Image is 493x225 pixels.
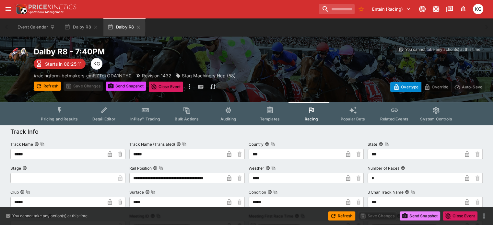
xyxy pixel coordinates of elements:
[319,4,355,14] input: search
[34,142,39,146] button: Track NameCopy To Clipboard
[29,5,76,9] img: PriceKinetics
[390,82,421,92] button: Overtype
[267,190,272,194] button: ConditionCopy To Clipboard
[271,166,276,170] button: Copy To Clipboard
[34,47,297,57] h2: Copy To Clipboard
[405,47,481,52] p: You cannot take any action(s) at this time.
[91,58,102,70] div: Kevin Gutschlag
[14,3,27,16] img: PriceKinetics Logo
[305,117,318,121] span: Racing
[379,142,383,146] button: StateCopy To Clipboard
[22,166,27,170] button: Stage
[41,117,78,121] span: Pricing and Results
[26,190,30,194] button: Copy To Clipboard
[401,84,418,90] p: Overtype
[12,213,88,219] p: You cannot take any action(s) at this time.
[249,141,264,147] p: Country
[265,142,269,146] button: CountryCopy To Clipboard
[29,11,64,14] img: Sportsbook Management
[273,190,278,194] button: Copy To Clipboard
[106,82,146,91] button: Send Snapshot
[142,72,171,79] p: Revision 1432
[175,72,236,79] div: Stag Machinery Hcp (58)
[249,165,264,171] p: Weather
[34,82,61,91] button: Refresh
[36,102,457,125] div: Event type filters
[3,3,14,15] button: open drawer
[130,117,160,121] span: InPlay™ Trading
[420,117,452,121] span: System Controls
[271,142,275,146] button: Copy To Clipboard
[400,211,440,220] button: Send Snapshot
[159,166,163,170] button: Copy To Clipboard
[153,166,158,170] button: Rail PositionCopy To Clipboard
[10,189,19,195] p: Club
[390,82,485,92] div: Start From
[457,3,469,15] button: Notifications
[368,189,404,195] p: 3 Char Track Name
[341,117,365,121] span: Popular Bets
[384,142,389,146] button: Copy To Clipboard
[405,190,409,194] button: 3 Char Track NameCopy To Clipboard
[10,141,33,147] p: Track Name
[151,190,156,194] button: Copy To Clipboard
[401,166,405,170] button: Number of Races
[462,84,482,90] p: Auto-Save
[186,82,194,92] button: more
[40,142,45,146] button: Copy To Clipboard
[8,47,29,67] img: horse_racing.png
[417,3,428,15] button: Connected to PK
[444,3,455,15] button: Documentation
[443,211,477,220] button: Close Event
[182,72,236,79] p: Stag Machinery Hcp (58)
[328,211,355,220] button: Refresh
[380,117,408,121] span: Related Events
[103,18,145,36] button: Dalby R8
[10,165,21,171] p: Stage
[145,190,150,194] button: SurfaceCopy To Clipboard
[220,117,236,121] span: Auditing
[129,165,152,171] p: Rail Position
[471,2,485,16] button: Kevin Gutschlag
[129,141,175,147] p: Track Name (Translated)
[368,141,377,147] p: State
[10,128,39,135] h5: Track Info
[430,3,442,15] button: Toggle light/dark mode
[473,4,483,14] div: Kevin Gutschlag
[260,117,280,121] span: Templates
[129,189,144,195] p: Surface
[421,82,451,92] button: Override
[265,166,270,170] button: WeatherCopy To Clipboard
[34,72,132,79] p: Copy To Clipboard
[14,18,59,36] button: Event Calendar
[182,142,187,146] button: Copy To Clipboard
[368,4,415,14] button: Select Tenant
[60,18,102,36] button: Dalby R8
[432,84,448,90] p: Override
[356,4,366,14] button: No Bookmarks
[45,61,82,67] p: Starts in 06:25:11
[411,190,415,194] button: Copy To Clipboard
[20,190,25,194] button: ClubCopy To Clipboard
[176,142,181,146] button: Track Name (Translated)Copy To Clipboard
[149,82,183,92] button: Close Event
[368,165,399,171] p: Number of Races
[175,117,199,121] span: Bulk Actions
[249,189,266,195] p: Condition
[92,117,115,121] span: Detail Editor
[451,82,485,92] button: Auto-Save
[480,212,488,220] button: more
